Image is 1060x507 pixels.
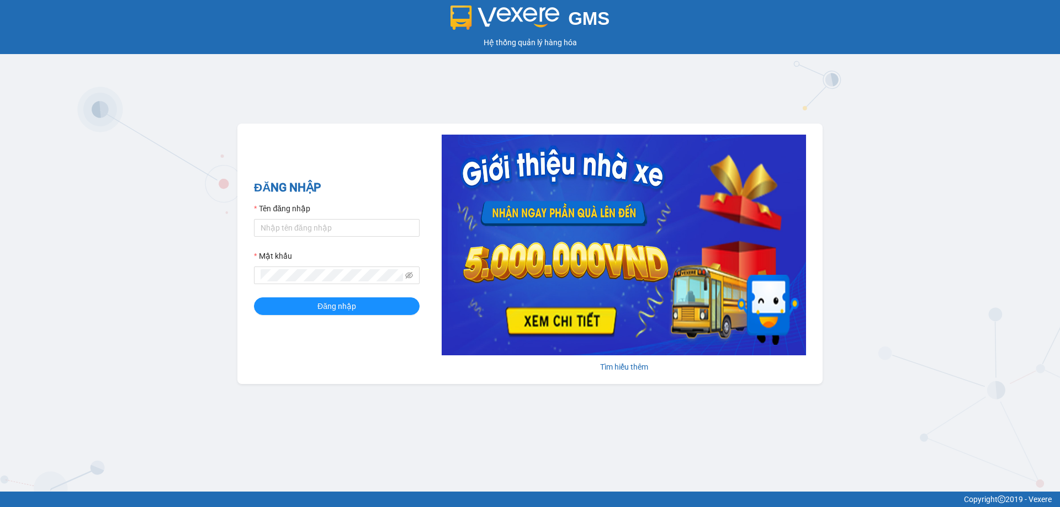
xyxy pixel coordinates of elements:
button: Đăng nhập [254,297,420,315]
span: GMS [568,8,609,29]
input: Tên đăng nhập [254,219,420,237]
div: Tìm hiểu thêm [442,361,806,373]
span: eye-invisible [405,271,413,279]
h2: ĐĂNG NHẬP [254,179,420,197]
img: logo 2 [451,6,560,30]
label: Tên đăng nhập [254,202,310,215]
div: Copyright 2019 - Vexere [8,493,1052,505]
a: GMS [451,17,610,25]
span: Đăng nhập [317,300,356,312]
div: Hệ thống quản lý hàng hóa [3,36,1057,49]
img: banner-0 [442,135,806,355]
label: Mật khẩu [254,250,292,262]
input: Mật khẩu [261,269,403,281]
span: copyright [998,495,1005,503]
